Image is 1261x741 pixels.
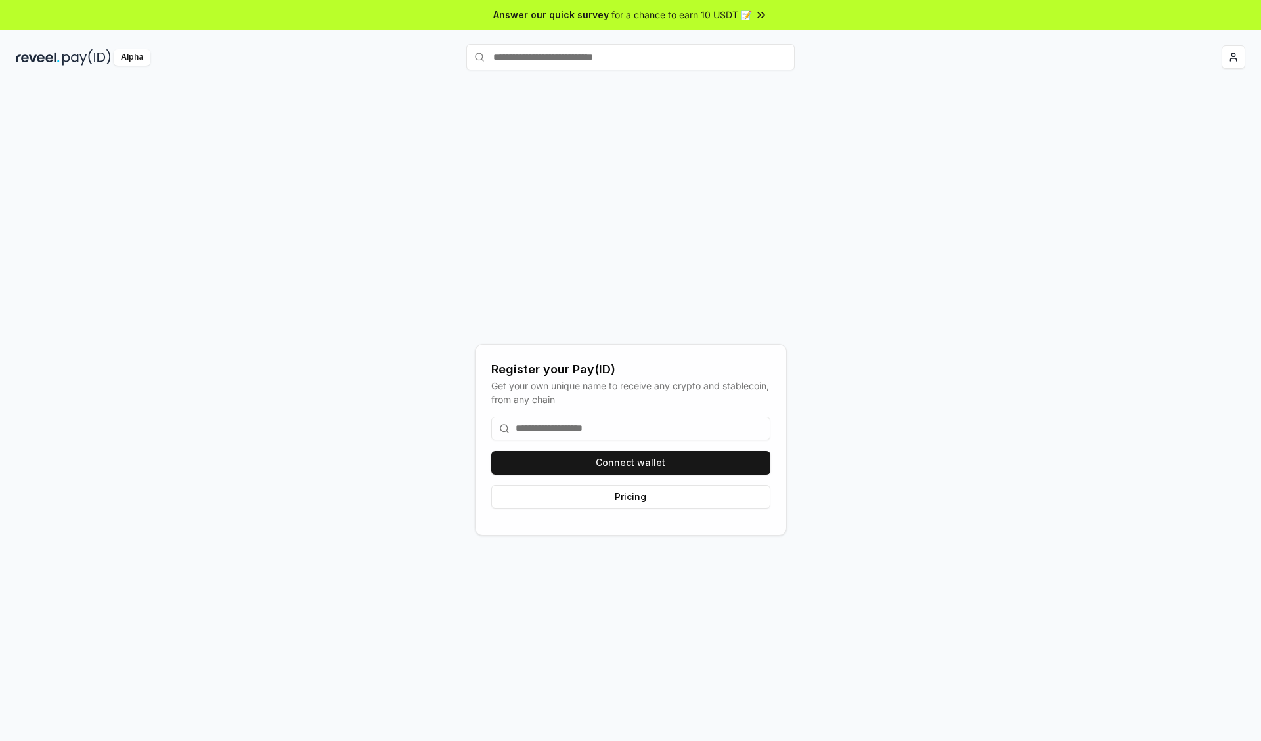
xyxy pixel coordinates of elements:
span: for a chance to earn 10 USDT 📝 [611,8,752,22]
button: Pricing [491,485,770,509]
img: reveel_dark [16,49,60,66]
div: Register your Pay(ID) [491,360,770,379]
span: Answer our quick survey [493,8,609,22]
img: pay_id [62,49,111,66]
div: Alpha [114,49,150,66]
div: Get your own unique name to receive any crypto and stablecoin, from any chain [491,379,770,406]
button: Connect wallet [491,451,770,475]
